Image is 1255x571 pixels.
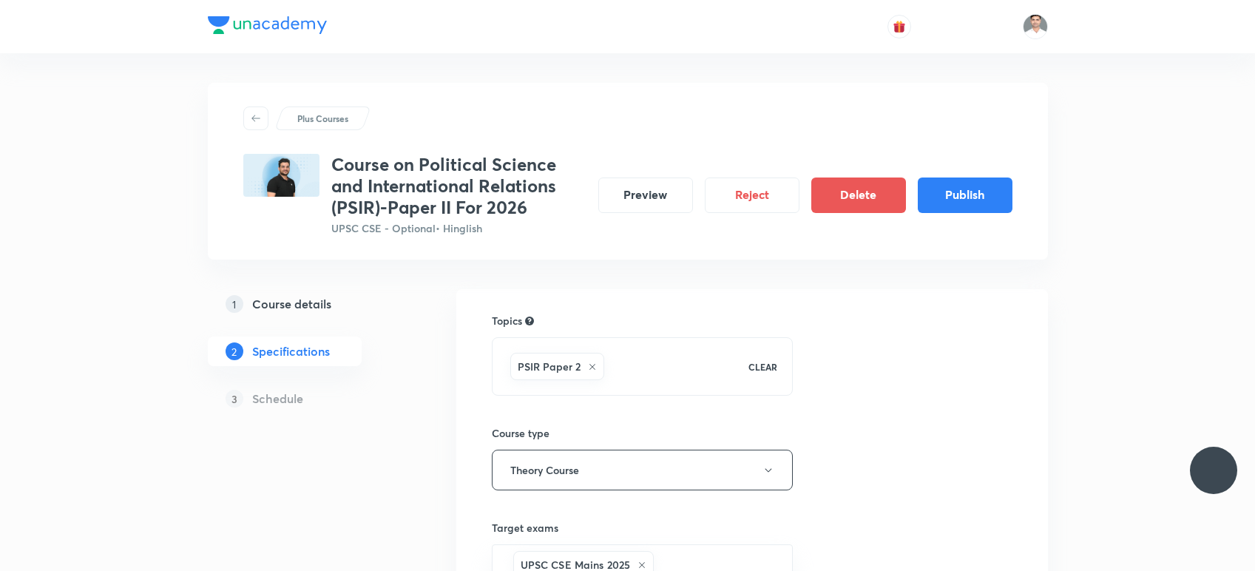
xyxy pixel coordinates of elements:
button: Theory Course [492,450,794,490]
img: 97FCEE21-A4AE-42B6-8F65-76AD07C2EF6A_plus.png [243,154,319,197]
button: Open [784,565,787,568]
button: Publish [918,178,1012,213]
a: 1Course details [208,289,409,319]
button: Preview [598,178,693,213]
div: Search for topics [525,314,534,328]
img: Company Logo [208,16,327,34]
a: Company Logo [208,16,327,38]
h5: Specifications [252,342,330,360]
img: avatar [893,20,906,33]
button: Delete [811,178,906,213]
h6: Target exams [492,520,794,535]
h6: PSIR Paper 2 [518,359,581,374]
h6: Topics [492,313,522,328]
img: Mant Lal [1023,14,1048,39]
button: Reject [705,178,799,213]
p: 2 [226,342,243,360]
h5: Schedule [252,390,303,408]
p: 1 [226,295,243,313]
h6: Course type [492,425,794,441]
h5: Course details [252,295,331,313]
button: avatar [887,15,911,38]
h3: Course on Political Science and International Relations (PSIR)-Paper II For 2026 [331,154,586,217]
p: UPSC CSE - Optional • Hinglish [331,220,586,236]
p: 3 [226,390,243,408]
p: Plus Courses [297,112,348,125]
p: CLEAR [748,360,777,374]
img: ttu [1205,462,1222,479]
